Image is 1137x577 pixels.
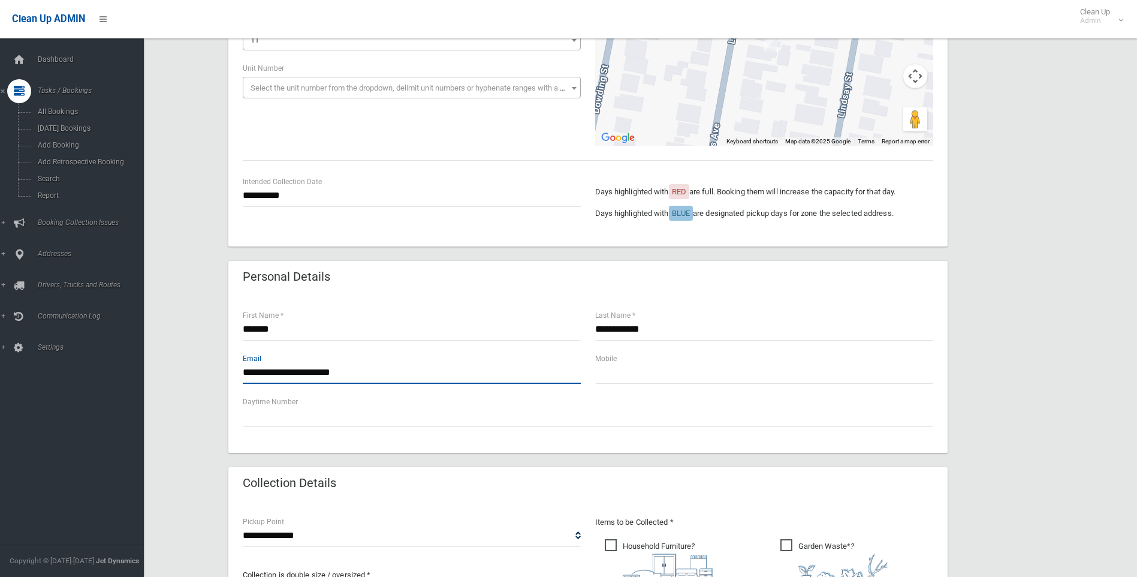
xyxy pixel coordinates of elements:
[903,64,927,88] button: Map camera controls
[595,206,933,221] p: Days highlighted with are designated pickup days for zone the selected address.
[34,158,143,166] span: Add Retrospective Booking
[34,281,153,289] span: Drivers, Trucks and Routes
[251,83,586,92] span: Select the unit number from the dropdown, delimit unit numbers or hyphenate ranges with a comma
[34,343,153,351] span: Settings
[598,130,638,146] a: Open this area in Google Maps (opens a new window)
[228,471,351,495] header: Collection Details
[1074,7,1122,25] span: Clean Up
[243,29,581,50] span: 11
[726,137,778,146] button: Keyboard shortcuts
[34,124,143,133] span: [DATE] Bookings
[764,31,778,52] div: 11 Laundess Avenue, PANANIA NSW 2213
[34,312,153,320] span: Communication Log
[34,250,153,258] span: Addresses
[228,265,345,288] header: Personal Details
[1080,16,1110,25] small: Admin
[34,86,153,95] span: Tasks / Bookings
[672,209,690,218] span: BLUE
[34,191,143,200] span: Report
[34,107,143,116] span: All Bookings
[672,187,686,196] span: RED
[34,218,153,227] span: Booking Collection Issues
[246,32,578,49] span: 11
[96,557,139,565] strong: Jet Dynamics
[251,35,259,44] span: 11
[34,55,153,64] span: Dashboard
[595,185,933,199] p: Days highlighted with are full. Booking them will increase the capacity for that day.
[34,141,143,149] span: Add Booking
[12,13,85,25] span: Clean Up ADMIN
[598,130,638,146] img: Google
[595,515,933,530] p: Items to be Collected *
[34,175,143,183] span: Search
[882,138,930,145] a: Report a map error
[10,557,94,565] span: Copyright © [DATE]-[DATE]
[858,138,874,145] a: Terms (opens in new tab)
[785,138,851,145] span: Map data ©2025 Google
[903,107,927,131] button: Drag Pegman onto the map to open Street View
